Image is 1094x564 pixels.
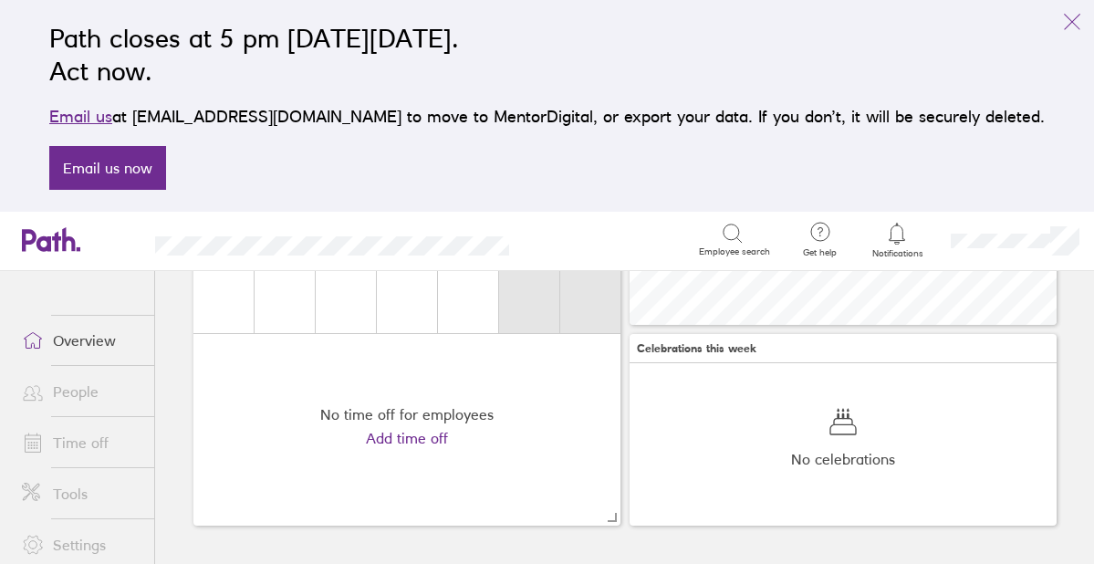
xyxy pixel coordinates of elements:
span: No celebrations [791,451,895,467]
a: Time off [7,424,154,461]
div: No time off for employees [320,406,494,423]
a: Settings [7,527,154,563]
span: Notifications [868,248,927,259]
span: Employee search [699,246,770,257]
p: at [EMAIL_ADDRESS][DOMAIN_NAME] to move to MentorDigital, or export your data. If you don’t, it w... [49,104,1045,130]
a: Email us [49,107,112,126]
h2: Path closes at 5 pm [DATE][DATE]. Act now. [49,22,1045,88]
a: Email us now [49,146,166,190]
a: Add time off [366,430,448,446]
a: People [7,373,154,410]
div: Search [558,231,605,247]
span: Get help [790,247,849,258]
span: Celebrations this week [637,342,756,355]
a: Overview [7,322,154,359]
a: Notifications [868,221,927,259]
a: Tools [7,475,154,512]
